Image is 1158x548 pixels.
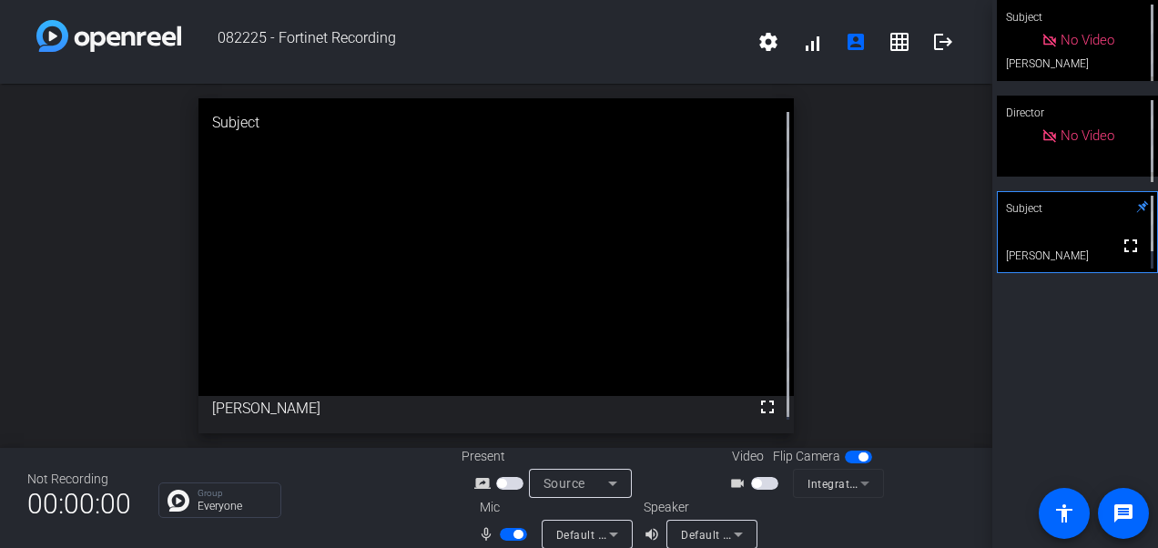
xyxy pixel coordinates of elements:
mat-icon: logout [932,31,954,53]
p: Everyone [198,501,271,512]
mat-icon: grid_on [889,31,910,53]
div: Present [462,447,644,466]
mat-icon: mic_none [478,523,500,545]
mat-icon: volume_up [644,523,665,545]
mat-icon: accessibility [1053,502,1075,524]
span: No Video [1061,32,1114,48]
mat-icon: fullscreen [757,396,778,418]
span: Source [543,476,585,491]
span: No Video [1061,127,1114,144]
span: 00:00:00 [27,482,131,526]
img: white-gradient.svg [36,20,181,52]
button: signal_cellular_alt [790,20,834,64]
div: Speaker [644,498,753,517]
div: Subject [997,191,1158,226]
span: Flip Camera [773,447,840,466]
div: Mic [462,498,644,517]
mat-icon: settings [757,31,779,53]
mat-icon: videocam_outline [729,472,751,494]
span: 082225 - Fortinet Recording [181,20,747,64]
mat-icon: screen_share_outline [474,472,496,494]
span: Default - Microphone Array (Realtek(R) Audio) [556,527,799,542]
div: Subject [198,98,794,147]
div: Director [997,96,1158,130]
mat-icon: fullscreen [1120,235,1142,257]
div: Not Recording [27,470,131,489]
p: Group [198,489,271,498]
img: Chat Icon [168,490,189,512]
mat-icon: message [1112,502,1134,524]
mat-icon: account_box [845,31,867,53]
span: Video [732,447,764,466]
span: Default - Speakers (Realtek(R) Audio) [681,527,878,542]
